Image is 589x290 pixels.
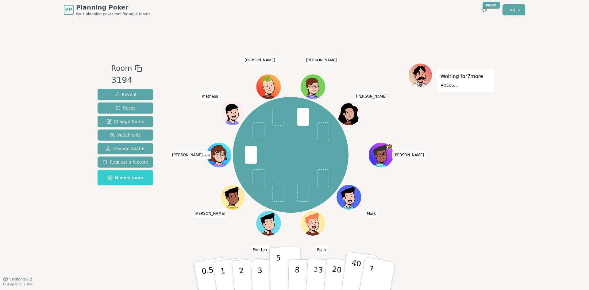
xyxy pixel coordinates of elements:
[111,63,132,74] span: Room
[502,4,525,15] a: Log in
[305,56,338,64] span: Click to change your name
[392,151,426,159] span: Click to change your name
[200,92,220,100] span: Click to change your name
[106,145,145,152] span: Change Avatar
[483,2,500,9] div: New!
[355,92,388,100] span: Click to change your name
[111,74,142,87] div: 3194
[64,3,150,17] a: PPPlanning PokerNo.1 planning poker tool for agile teams
[98,130,153,141] button: Watch only
[3,277,32,282] button: Version0.9.2
[110,132,141,138] span: Watch only
[102,159,148,165] span: Request a feature
[251,246,269,254] span: Click to change your name
[207,143,231,167] button: Click to change your avatar
[76,12,150,17] span: No.1 planning poker tool for agile teams
[98,102,153,114] button: Reset
[116,105,135,111] span: Reset
[76,3,150,12] span: Planning Poker
[365,209,378,218] span: Click to change your name
[108,175,143,181] span: Named room
[98,170,153,185] button: Named room
[479,4,490,15] button: New!
[98,116,153,127] button: Change Name
[9,277,32,282] span: Version 0.9.2
[316,246,328,254] span: Click to change your name
[65,6,72,14] span: PP
[171,151,211,159] span: Click to change your name
[98,143,153,154] button: Change Avatar
[441,72,491,89] p: Waiting for 7 more votes...
[193,209,227,218] span: Click to change your name
[203,154,210,157] span: (you)
[243,56,277,64] span: Click to change your name
[98,157,153,168] button: Request a feature
[387,143,393,149] span: Rafael is the host
[114,91,136,98] span: Reveal
[3,283,34,286] span: Last updated: [DATE]
[98,89,153,100] button: Reveal
[276,253,281,287] p: 5
[106,118,144,125] span: Change Name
